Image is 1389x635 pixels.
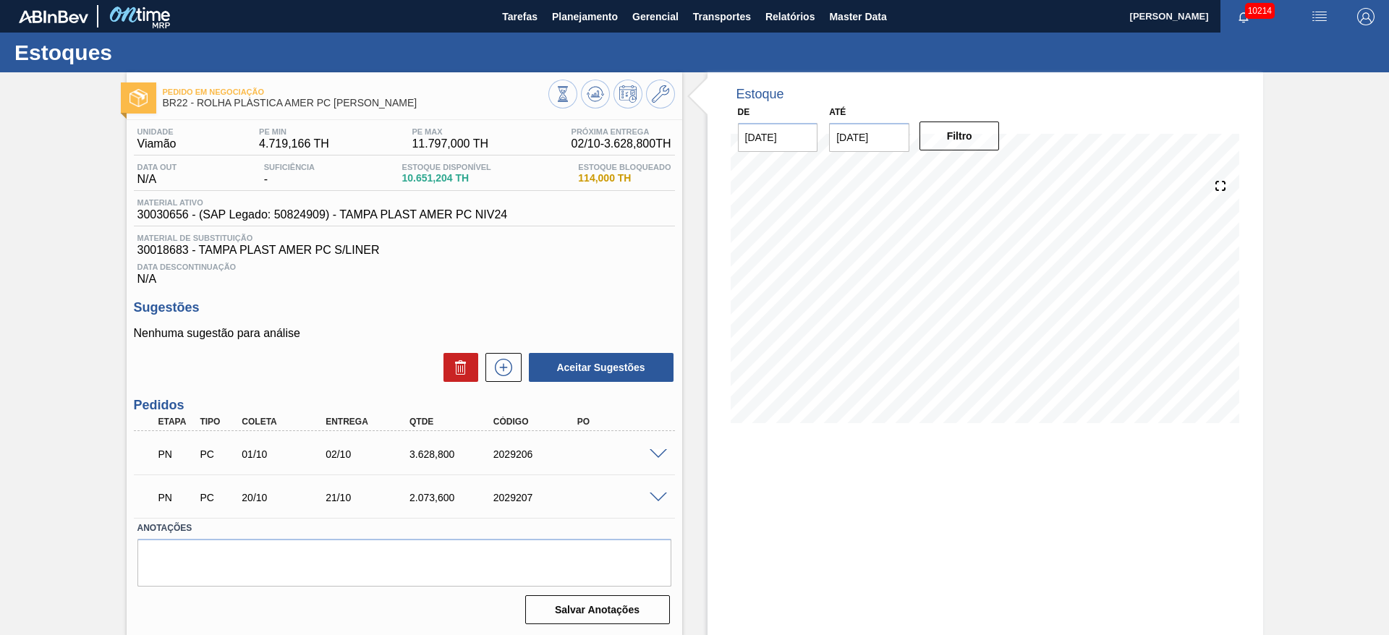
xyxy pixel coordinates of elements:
[137,263,671,271] span: Data Descontinuação
[578,163,671,171] span: Estoque Bloqueado
[490,417,584,427] div: Código
[490,448,584,460] div: 2029206
[14,44,271,61] h1: Estoques
[402,163,491,171] span: Estoque Disponível
[137,234,671,242] span: Material de Substituição
[829,123,909,152] input: dd/mm/yyyy
[548,80,577,108] button: Visão Geral dos Estoques
[632,8,679,25] span: Gerencial
[19,10,88,23] img: TNhmsLtSVTkK8tSr43FrP2fwEKptu5GPRR3wAAAABJRU5ErkJggg==
[137,208,508,221] span: 30030656 - (SAP Legado: 50824909) - TAMPA PLAST AMER PC NIV24
[578,173,671,184] span: 114,000 TH
[490,492,584,503] div: 2029207
[196,417,239,427] div: Tipo
[196,448,239,460] div: Pedido de Compra
[574,417,668,427] div: PO
[1220,7,1267,27] button: Notificações
[137,163,177,171] span: Data out
[1245,3,1275,19] span: 10214
[129,89,148,107] img: Ícone
[829,107,846,117] label: Até
[163,98,548,108] span: BR22 - ROLHA PLÁSTICA AMER PC SHORT
[155,482,198,513] div: Pedido em Negociação
[322,448,416,460] div: 02/10/2025
[137,518,671,539] label: Anotações
[581,80,610,108] button: Atualizar Gráfico
[322,417,416,427] div: Entrega
[412,127,488,136] span: PE MAX
[137,137,177,150] span: Viamão
[137,127,177,136] span: Unidade
[137,244,671,257] span: 30018683 - TAMPA PLAST AMER PC S/LINER
[552,8,618,25] span: Planejamento
[134,398,675,413] h3: Pedidos
[238,417,332,427] div: Coleta
[406,417,500,427] div: Qtde
[238,448,332,460] div: 01/10/2025
[158,448,195,460] p: PN
[1311,8,1328,25] img: userActions
[829,8,886,25] span: Master Data
[406,448,500,460] div: 3.628,800
[572,137,671,150] span: 02/10 - 3.628,800 TH
[163,88,548,96] span: Pedido em Negociação
[525,595,670,624] button: Salvar Anotações
[259,137,329,150] span: 4.719,166 TH
[529,353,674,382] button: Aceitar Sugestões
[412,137,488,150] span: 11.797,000 TH
[264,163,315,171] span: Suficiência
[738,123,818,152] input: dd/mm/yyyy
[155,438,198,470] div: Pedido em Negociação
[478,353,522,382] div: Nova sugestão
[406,492,500,503] div: 2.073,600
[919,122,1000,150] button: Filtro
[134,300,675,315] h3: Sugestões
[134,327,675,340] p: Nenhuma sugestão para análise
[134,163,181,186] div: N/A
[738,107,750,117] label: De
[572,127,671,136] span: Próxima Entrega
[736,87,784,102] div: Estoque
[436,353,478,382] div: Excluir Sugestões
[137,198,508,207] span: Material ativo
[134,257,675,286] div: N/A
[613,80,642,108] button: Programar Estoque
[1357,8,1375,25] img: Logout
[693,8,751,25] span: Transportes
[646,80,675,108] button: Ir ao Master Data / Geral
[502,8,538,25] span: Tarefas
[158,492,195,503] p: PN
[402,173,491,184] span: 10.651,204 TH
[259,127,329,136] span: PE MIN
[322,492,416,503] div: 21/10/2025
[155,417,198,427] div: Etapa
[522,351,675,383] div: Aceitar Sugestões
[238,492,332,503] div: 20/10/2025
[260,163,318,186] div: -
[765,8,815,25] span: Relatórios
[196,492,239,503] div: Pedido de Compra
